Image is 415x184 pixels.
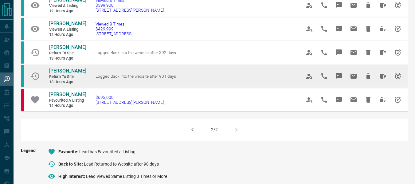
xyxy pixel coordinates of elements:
span: Message [331,22,346,36]
span: [PERSON_NAME] [49,92,86,97]
span: Hide All from Anthea Vlastaris [376,45,390,60]
span: [STREET_ADDRESS][PERSON_NAME] [96,8,164,13]
div: 2/2 [211,127,218,132]
span: Logged Back into the website after 901 days [96,74,176,79]
div: condos.ca [21,18,24,40]
span: View Profile [302,22,317,36]
span: 13 hours ago [49,56,86,61]
span: Lead has Favourited a Listing [79,149,135,154]
span: Hide [361,92,376,107]
span: Message [331,45,346,60]
span: Hide All from Lynn Norford [376,22,390,36]
span: $599,900 [96,3,164,8]
span: $429,999 [96,26,132,31]
span: High Interest [58,174,86,179]
span: Call [317,22,331,36]
span: Hide [361,45,376,60]
span: 14 hours ago [49,103,86,108]
a: [PERSON_NAME] [49,68,86,74]
span: Call [317,69,331,84]
span: Lead Viewed Same Listing 3 Times or More [86,174,167,179]
span: Email [346,92,361,107]
span: Snooze [390,45,405,60]
span: [PERSON_NAME] [49,21,86,26]
span: Hide All from Hannah Micu [376,69,390,84]
span: Hide [361,69,376,84]
span: 13 hours ago [49,80,86,85]
span: 12 hours ago [49,9,86,14]
span: Email [346,45,361,60]
span: Email [346,22,361,36]
a: [PERSON_NAME] [49,92,86,98]
div: condos.ca [21,65,24,87]
a: [PERSON_NAME] [49,21,86,27]
span: Favourited a Listing [49,98,86,103]
span: Viewed a Listing [49,27,86,32]
span: Snooze [390,22,405,36]
span: Message [331,92,346,107]
a: $695,000[STREET_ADDRESS][PERSON_NAME] [96,95,164,105]
span: Viewed 8 Times [96,22,132,26]
span: View Profile [302,69,317,84]
span: View Profile [302,45,317,60]
span: Call [317,92,331,107]
span: Hide All from Alyssa Romano [376,92,390,107]
span: Snooze [390,69,405,84]
div: property.ca [21,89,24,111]
span: Email [346,69,361,84]
span: Lead Returned to Website after 90 days [84,162,159,166]
a: Viewed 8 Times$429,999[STREET_ADDRESS] [96,22,132,36]
span: $695,000 [96,95,164,100]
a: [PERSON_NAME] [49,44,86,51]
span: Snooze [390,92,405,107]
span: [PERSON_NAME] [49,44,86,50]
span: [STREET_ADDRESS][PERSON_NAME] [96,100,164,105]
span: Logged Back into the website after 392 days [96,50,176,55]
span: Message [331,69,346,84]
span: Return to Site [49,51,86,56]
span: 12 hours ago [49,32,86,37]
div: condos.ca [21,41,24,64]
span: View Profile [302,92,317,107]
span: Back to Site [58,162,84,166]
span: Favourite [58,149,79,154]
span: Hide [361,22,376,36]
span: Call [317,45,331,60]
span: [STREET_ADDRESS] [96,31,132,36]
span: Return to Site [49,74,86,80]
span: Viewed a Listing [49,3,86,9]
